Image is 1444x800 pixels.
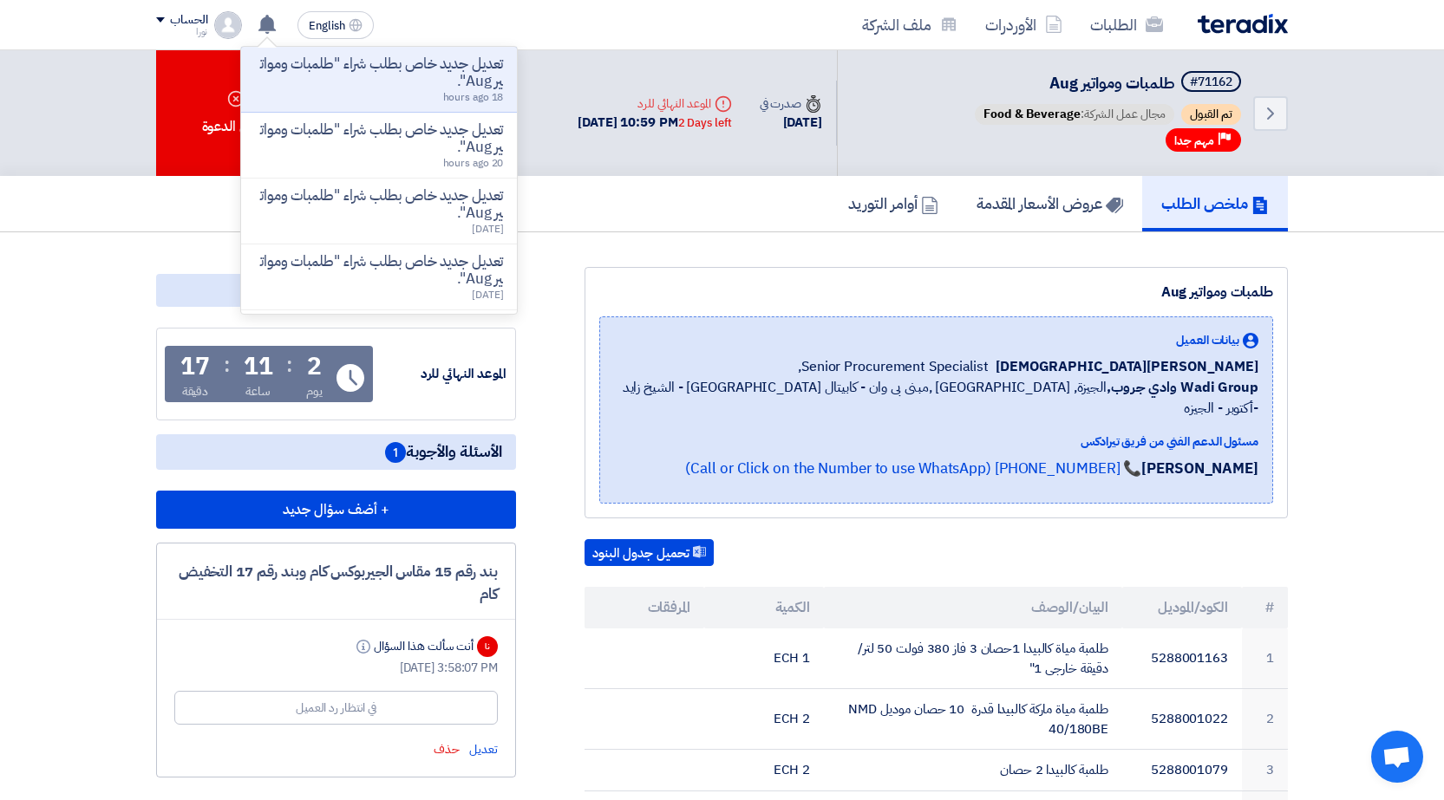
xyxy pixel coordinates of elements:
td: طلمبة مياة ماركة كالبيدا قدرة 10 حصان موديل NMD 40/180BE [824,689,1123,750]
td: 2 ECH [704,750,824,791]
div: : [286,349,292,380]
div: 11 [244,354,273,379]
div: مسئول الدعم الفني من فريق تيرادكس [614,433,1258,451]
th: الكود/الموديل [1122,587,1242,628]
div: #71162 [1190,76,1232,88]
span: مجال عمل الشركة: [975,104,1174,125]
td: طلمبة كالبيدا 2 حصان [824,750,1123,791]
td: 5288001079 [1122,750,1242,791]
p: تعديل جديد خاص بطلب شراء "طلمبات ومواتير Aug". [255,55,503,90]
a: Open chat [1371,731,1423,783]
b: Wadi Group وادي جروب, [1107,377,1258,398]
p: تعديل جديد خاص بطلب شراء "طلمبات ومواتير Aug". [255,187,503,222]
span: 1 [385,442,406,463]
span: الجيزة, [GEOGRAPHIC_DATA] ,مبنى بى وان - كابيتال [GEOGRAPHIC_DATA] - الشيخ زايد -أكتوبر - الجيزه [614,377,1258,419]
span: [DATE] [472,287,503,302]
button: تحميل جدول البنود [585,539,714,567]
span: حذف [434,740,460,758]
a: الأوردرات [971,4,1076,45]
h5: طلمبات ومواتير Aug [971,71,1245,95]
a: ملف الشركة [848,4,971,45]
th: البيان/الوصف [824,587,1123,628]
p: تعديل جديد خاص بطلب شراء "طلمبات ومواتير Aug". [255,253,503,288]
div: الحساب [170,13,207,28]
div: طلمبات ومواتير Aug [599,282,1273,302]
span: English [309,20,345,32]
th: المرفقات [585,587,704,628]
div: 2 Days left [678,114,732,132]
img: Teradix logo [1198,14,1288,34]
div: الموعد النهائي للرد [578,94,731,113]
div: [DATE] 10:59 PM [578,113,731,133]
td: طلمبة مياة كالبيدا 1حصان 3 فاز 380 فولت 50 لتر/دقيقة خارجى 1" [824,628,1123,689]
h5: أوامر التوريد [848,193,938,213]
div: مواعيد الطلب [156,274,516,307]
button: + أضف سؤال جديد [156,491,516,529]
h5: ملخص الطلب [1161,193,1269,213]
td: 2 [1242,689,1288,750]
span: 18 hours ago [443,89,504,105]
td: 1 [1242,628,1288,689]
span: 20 hours ago [443,155,504,171]
td: 5288001022 [1122,689,1242,750]
div: 17 [180,354,210,379]
div: الموعد النهائي للرد [376,364,506,384]
span: Senior Procurement Specialist, [798,356,989,377]
span: تم القبول [1181,104,1241,125]
a: عروض الأسعار المقدمة [957,176,1142,231]
strong: [PERSON_NAME] [1141,458,1258,479]
h5: عروض الأسعار المقدمة [977,193,1123,213]
span: الأسئلة والأجوبة [385,441,502,463]
div: نورا [156,27,207,36]
th: # [1242,587,1288,628]
p: تعديل جديد خاص بطلب شراء "طلمبات ومواتير Aug". [255,121,503,156]
span: مهم جدا [1174,133,1214,149]
span: بيانات العميل [1176,331,1239,349]
span: تعديل [469,740,498,758]
td: 2 ECH [704,689,824,750]
a: 📞 [PHONE_NUMBER] (Call or Click on the Number to use WhatsApp) [685,458,1141,479]
div: أنت سألت هذا السؤال [353,637,474,655]
div: صدرت في [760,94,822,113]
span: Food & Beverage [983,105,1081,123]
td: 1 ECH [704,628,824,689]
div: [DATE] 3:58:07 PM [174,659,498,677]
a: أوامر التوريد [829,176,957,231]
span: طلمبات ومواتير Aug [1049,71,1174,94]
a: الطلبات [1076,4,1177,45]
div: : [224,349,230,380]
td: 5288001163 [1122,628,1242,689]
a: ملخص الطلب [1142,176,1288,231]
div: بند رقم 15 مقاس الجيربوكس كام وبند رقم 17 التخفيض كام [174,561,498,605]
th: الكمية [704,587,824,628]
div: يوم [306,382,323,400]
img: profile_test.png [214,11,242,39]
div: ساعة [245,382,271,400]
div: نا [477,636,498,657]
div: [DATE] [760,113,822,133]
div: في انتظار رد العميل [296,699,376,717]
div: رفض الدعوة [156,50,312,176]
td: 3 [1242,750,1288,791]
button: English [297,11,374,39]
span: [DATE] [472,221,503,237]
div: دقيقة [182,382,209,400]
div: 2 [307,354,322,379]
span: [PERSON_NAME][DEMOGRAPHIC_DATA] [996,356,1258,377]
